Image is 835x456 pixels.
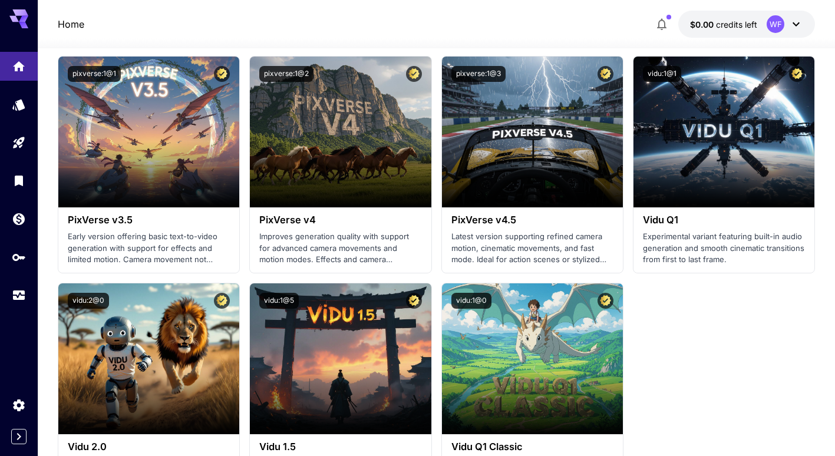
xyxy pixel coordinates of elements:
div: Home [12,55,26,70]
p: Experimental variant featuring built-in audio generation and smooth cinematic transitions from fi... [643,231,805,266]
img: alt [633,57,814,207]
h3: PixVerse v3.5 [68,214,230,226]
img: alt [250,57,431,207]
div: $0.00 [690,18,757,31]
h3: PixVerse v4 [259,214,421,226]
button: Certified Model – Vetted for best performance and includes a commercial license. [598,66,613,82]
button: Certified Model – Vetted for best performance and includes a commercial license. [598,293,613,309]
h3: Vidu 1.5 [259,441,421,452]
h3: Vidu Q1 [643,214,805,226]
div: Playground [12,136,26,150]
span: $0.00 [690,19,716,29]
img: alt [58,57,239,207]
button: vidu:1@1 [643,66,681,82]
div: Library [12,173,26,188]
button: Certified Model – Vetted for best performance and includes a commercial license. [406,293,422,309]
button: Expand sidebar [11,429,27,444]
button: vidu:1@5 [259,293,299,309]
div: WF [767,15,784,33]
button: vidu:2@0 [68,293,109,309]
p: Improves generation quality with support for advanced camera movements and motion modes. Effects ... [259,231,421,266]
div: Models [12,97,26,112]
img: alt [442,283,623,434]
button: pixverse:1@2 [259,66,313,82]
h3: PixVerse v4.5 [451,214,613,226]
p: Early version offering basic text-to-video generation with support for effects and limited motion... [68,231,230,266]
h3: Vidu Q1 Classic [451,441,613,452]
h3: Vidu 2.0 [68,441,230,452]
button: pixverse:1@1 [68,66,121,82]
div: Settings [12,398,26,412]
button: Certified Model – Vetted for best performance and includes a commercial license. [214,66,230,82]
div: Wallet [12,212,26,226]
p: Latest version supporting refined camera motion, cinematic movements, and fast mode. Ideal for ac... [451,231,613,266]
button: pixverse:1@3 [451,66,506,82]
img: alt [58,283,239,434]
div: API Keys [12,250,26,265]
button: Certified Model – Vetted for best performance and includes a commercial license. [789,66,805,82]
button: Certified Model – Vetted for best performance and includes a commercial license. [406,66,422,82]
button: $0.00WF [678,11,815,38]
img: alt [250,283,431,434]
button: Certified Model – Vetted for best performance and includes a commercial license. [214,293,230,309]
a: Home [58,17,84,31]
span: credits left [716,19,757,29]
button: vidu:1@0 [451,293,491,309]
nav: breadcrumb [58,17,84,31]
img: alt [442,57,623,207]
div: Usage [12,288,26,303]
